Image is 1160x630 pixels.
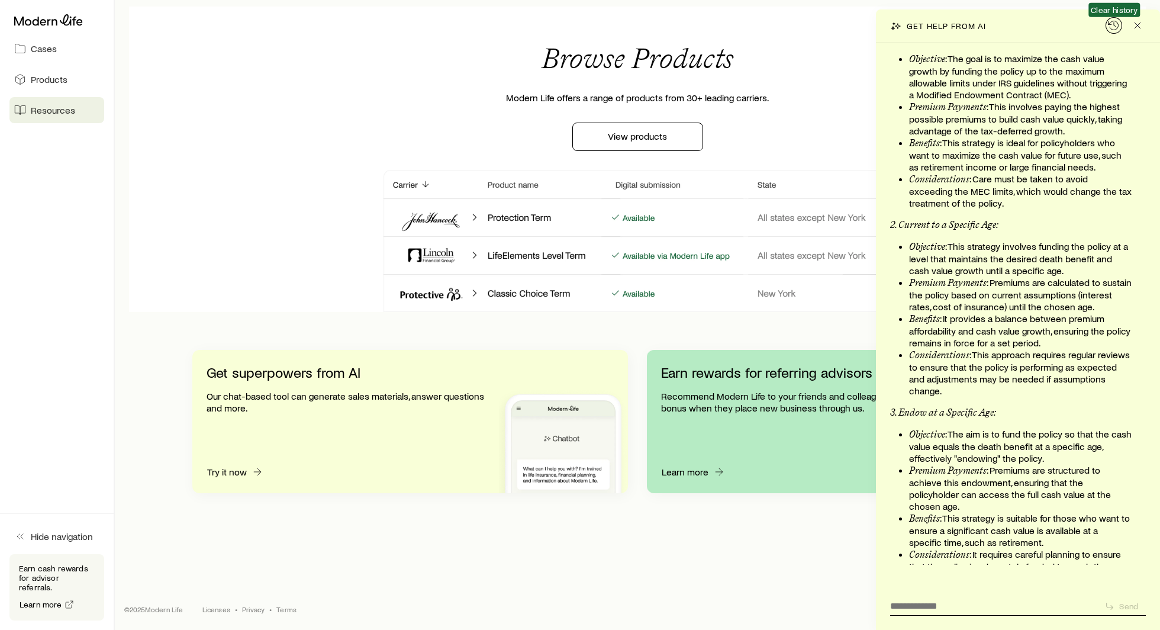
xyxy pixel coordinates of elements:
[909,137,940,149] strong: Benefits
[661,364,974,381] p: Earn rewards for referring advisors
[19,564,95,592] p: Earn cash rewards for advisor referrals.
[909,548,1132,584] li: : It requires careful planning to ensure that the policy is adequately funded to reach the endowm...
[31,531,93,542] span: Hide navigation
[9,66,104,92] a: Products
[572,123,703,151] a: View products
[207,390,485,414] p: Our chat-based tool can generate sales materials, answer questions and more.
[909,241,945,252] strong: Objective
[909,313,1132,349] li: : It provides a balance between premium affordability and cash value growth, ensuring the policy ...
[207,465,264,479] button: Try it now
[202,605,230,614] a: Licenses
[31,73,67,85] span: Products
[909,137,1132,173] li: : This strategy is ideal for policyholders who want to maximize the cash value for future use, su...
[506,92,769,104] p: Modern Life offers a range of products from 30+ leading carriers.
[363,170,911,312] img: Table listing avaliable insurance products and carriers.
[276,605,297,614] a: Terms
[909,277,987,288] strong: Premium Payments
[1119,602,1138,611] p: Send
[909,173,1132,209] li: : Care must be taken to avoid exceeding the MEC limits, which would change the tax treatment of t...
[890,407,996,418] strong: 3. Endow at a Specific Age:
[909,53,945,65] strong: Objective
[235,605,237,614] span: •
[9,36,104,62] a: Cases
[909,428,1132,464] li: : The aim is to fund the policy so that the cash value equals the death benefit at a specific age...
[499,385,628,493] img: Get superpowers from AI
[31,43,57,54] span: Cases
[207,364,485,381] p: Get superpowers from AI
[909,277,1132,313] li: : Premiums are calculated to sustain the policy based on current assumptions (interest rates, cos...
[9,554,104,621] div: Earn cash rewards for advisor referrals.Learn more
[1100,599,1146,614] button: Send
[542,44,734,73] h2: Browse Products
[269,605,272,614] span: •
[661,465,726,479] button: Learn more
[909,101,987,112] strong: Premium Payments
[1129,17,1146,34] button: Close
[9,523,104,549] button: Hide navigation
[909,429,945,440] strong: Objective
[124,605,183,614] p: © 2025 Modern Life
[1091,5,1138,15] span: Clear history
[909,173,969,185] strong: Considerations
[907,21,986,31] p: Get help from AI
[909,464,1132,512] li: : Premiums are structured to achieve this endowment, ensuring that the policyholder can access th...
[909,513,940,524] strong: Benefits
[909,349,1132,397] li: : This approach requires regular reviews to ensure that the policy is performing as expected and ...
[909,313,940,324] strong: Benefits
[661,390,974,414] p: Recommend Modern Life to your friends and colleagues and you'll get a bonus when they place new b...
[909,101,1132,137] li: : This involves paying the highest possible premiums to build cash value quickly, taking advantag...
[20,600,62,609] span: Learn more
[31,104,75,116] span: Resources
[909,465,987,476] strong: Premium Payments
[909,53,1132,101] li: : The goal is to maximize the cash value growth by funding the policy up to the maximum allowable...
[242,605,265,614] a: Privacy
[890,219,998,230] strong: 2. Current to a Specific Age:
[909,549,969,560] strong: Considerations
[909,240,1132,277] li: : This strategy involves funding the policy at a level that maintains the desired death benefit a...
[909,512,1132,548] li: : This strategy is suitable for those who want to ensure a significant cash value is available at...
[9,97,104,123] a: Resources
[909,349,969,361] strong: Considerations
